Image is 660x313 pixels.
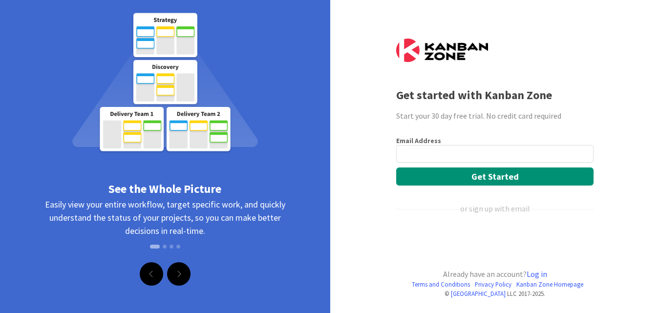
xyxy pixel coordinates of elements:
a: Kanban Zone Homepage [516,280,583,289]
div: Already have an account? [396,268,594,280]
a: Terms and Conditions [412,280,470,289]
div: or sign up with email [460,203,530,214]
button: Get Started [396,167,594,186]
button: Slide 2 [163,240,167,253]
button: Slide 1 [150,245,160,249]
div: © LLC 2017- 2025 . [396,289,594,298]
label: Email Address [396,136,441,145]
a: Privacy Policy [475,280,511,289]
button: Slide 3 [170,240,173,253]
div: Easily view your entire workflow, target specific work, and quickly understand the status of your... [34,198,296,261]
button: Slide 4 [176,240,180,253]
b: Get started with Kanban Zone [396,87,552,103]
div: Start your 30 day free trial. No credit card required [396,110,594,122]
a: Log in [527,269,547,279]
img: Kanban Zone [396,39,488,62]
iframe: Sign in with Google Button [391,230,596,252]
a: [GEOGRAPHIC_DATA] [451,290,506,297]
div: See the Whole Picture [34,180,296,198]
